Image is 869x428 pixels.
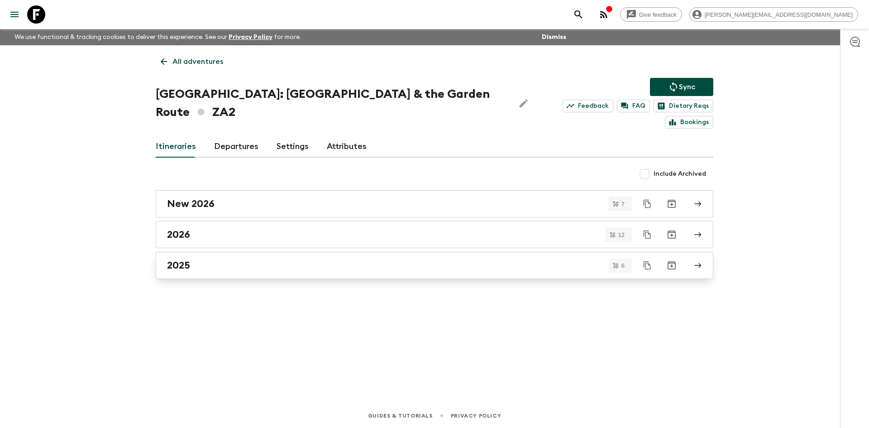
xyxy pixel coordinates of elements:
[515,85,533,121] button: Edit Adventure Title
[156,53,228,71] a: All adventures
[451,411,501,421] a: Privacy Policy
[11,29,305,45] p: We use functional & tracking cookies to deliver this experience. See our for more.
[654,169,706,178] span: Include Archived
[167,198,215,210] h2: New 2026
[617,100,650,112] a: FAQ
[665,116,713,129] a: Bookings
[700,11,858,18] span: [PERSON_NAME][EMAIL_ADDRESS][DOMAIN_NAME]
[327,136,367,158] a: Attributes
[639,257,655,274] button: Duplicate
[156,252,713,279] a: 2025
[156,136,196,158] a: Itineraries
[620,7,682,22] a: Give feedback
[663,195,681,213] button: Archive
[156,85,507,121] h1: [GEOGRAPHIC_DATA]: [GEOGRAPHIC_DATA] & the Garden Route ZA2
[277,136,309,158] a: Settings
[639,196,655,212] button: Duplicate
[654,100,713,112] a: Dietary Reqs
[156,221,713,248] a: 2026
[634,11,682,18] span: Give feedback
[368,411,433,421] a: Guides & Tutorials
[214,136,258,158] a: Departures
[663,226,681,244] button: Archive
[613,232,630,238] span: 12
[167,229,190,240] h2: 2026
[167,260,190,271] h2: 2025
[229,34,272,40] a: Privacy Policy
[616,263,630,269] span: 6
[639,226,655,243] button: Duplicate
[156,190,713,217] a: New 2026
[689,7,858,22] div: [PERSON_NAME][EMAIL_ADDRESS][DOMAIN_NAME]
[563,100,613,112] a: Feedback
[663,256,681,274] button: Archive
[172,56,223,67] p: All adventures
[650,78,713,96] button: Sync adventure departures to the booking engine
[616,201,630,207] span: 7
[679,82,695,92] p: Sync
[569,5,587,24] button: search adventures
[540,31,568,43] button: Dismiss
[5,5,24,24] button: menu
